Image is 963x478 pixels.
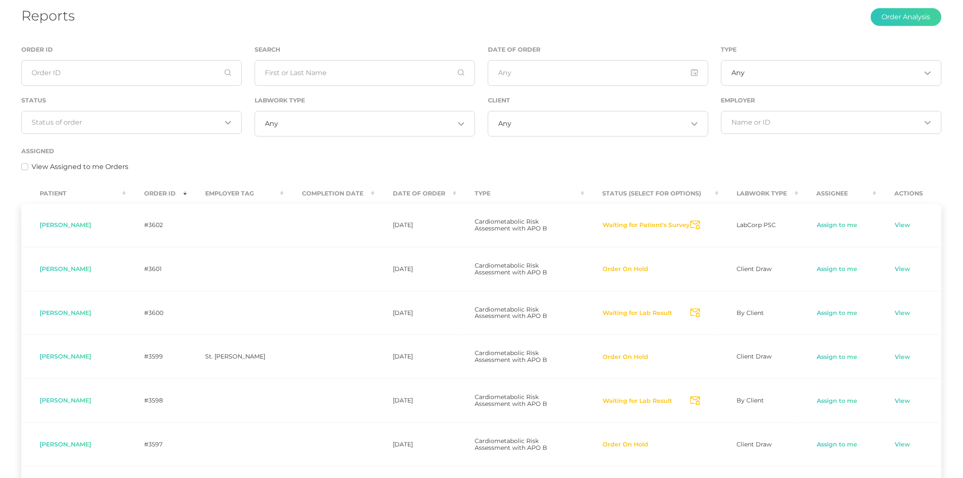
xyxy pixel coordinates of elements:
[603,353,649,361] button: Order On Hold
[817,221,858,230] a: Assign to me
[126,184,187,203] th: Order ID : activate to sort column ascending
[817,265,858,274] a: Assign to me
[488,111,708,137] div: Search for option
[798,184,876,203] th: Assignee : activate to sort column ascending
[719,184,798,203] th: Labwork Type : activate to sort column ascending
[732,69,745,77] span: Any
[895,265,911,274] a: View
[488,60,708,86] input: Any
[745,69,921,77] input: Search for option
[737,396,764,404] span: By Client
[737,309,764,317] span: By Client
[265,119,278,128] span: Any
[817,353,858,361] a: Assign to me
[21,60,242,86] input: Order ID
[374,247,456,291] td: [DATE]
[690,396,700,405] svg: Send Notification
[512,119,688,128] input: Search for option
[721,46,737,53] label: Type
[737,265,772,273] span: Client Draw
[817,440,858,449] a: Assign to me
[126,379,187,423] td: #3598
[690,309,700,318] svg: Send Notification
[374,423,456,466] td: [DATE]
[21,111,242,134] div: Search for option
[40,353,91,360] span: [PERSON_NAME]
[32,118,221,127] input: Search for option
[499,119,512,128] span: Any
[475,306,547,320] span: Cardiometabolic Risk Assessment with APO B
[690,221,700,230] svg: Send Notification
[374,291,456,335] td: [DATE]
[21,184,126,203] th: Patient : activate to sort column ascending
[374,335,456,379] td: [DATE]
[126,203,187,247] td: #3602
[603,221,690,230] button: Waiting for Patient's Survey
[278,119,455,128] input: Search for option
[40,265,91,273] span: [PERSON_NAME]
[737,440,772,448] span: Client Draw
[721,111,942,134] div: Search for option
[584,184,719,203] th: Status (Select for Options) : activate to sort column ascending
[284,184,374,203] th: Completion Date : activate to sort column ascending
[187,184,284,203] th: Employer Tag : activate to sort column ascending
[21,7,75,24] h1: Reports
[126,335,187,379] td: #3599
[21,97,46,104] label: Status
[817,309,858,318] a: Assign to me
[603,265,649,274] button: Order On Hold
[126,423,187,466] td: #3597
[187,335,284,379] td: St. [PERSON_NAME]
[895,309,911,318] a: View
[21,148,54,155] label: Assigned
[603,397,673,405] button: Waiting for Lab Result
[737,353,772,360] span: Client Draw
[40,221,91,229] span: [PERSON_NAME]
[737,221,776,229] span: LabCorp PSC
[895,221,911,230] a: View
[475,218,547,232] span: Cardiometabolic Risk Assessment with APO B
[40,440,91,448] span: [PERSON_NAME]
[895,397,911,405] a: View
[32,162,128,172] label: View Assigned to me Orders
[40,396,91,404] span: [PERSON_NAME]
[475,262,547,276] span: Cardiometabolic Risk Assessment with APO B
[255,97,305,104] label: Labwork Type
[456,184,584,203] th: Type : activate to sort column ascending
[21,46,53,53] label: Order ID
[488,97,510,104] label: Client
[876,184,942,203] th: Actions
[603,309,673,318] button: Waiting for Lab Result
[40,309,91,317] span: [PERSON_NAME]
[732,118,921,127] input: Search for option
[895,440,911,449] a: View
[374,379,456,423] td: [DATE]
[255,111,475,137] div: Search for option
[603,440,649,449] button: Order On Hold
[475,349,547,364] span: Cardiometabolic Risk Assessment with APO B
[895,353,911,361] a: View
[255,46,280,53] label: Search
[126,247,187,291] td: #3601
[126,291,187,335] td: #3600
[255,60,475,86] input: First or Last Name
[374,184,456,203] th: Date Of Order : activate to sort column ascending
[817,397,858,405] a: Assign to me
[374,203,456,247] td: [DATE]
[488,46,540,53] label: Date of Order
[721,60,942,86] div: Search for option
[475,437,547,452] span: Cardiometabolic Risk Assessment with APO B
[475,393,547,408] span: Cardiometabolic Risk Assessment with APO B
[871,8,942,26] button: Order Analysis
[721,97,755,104] label: Employer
